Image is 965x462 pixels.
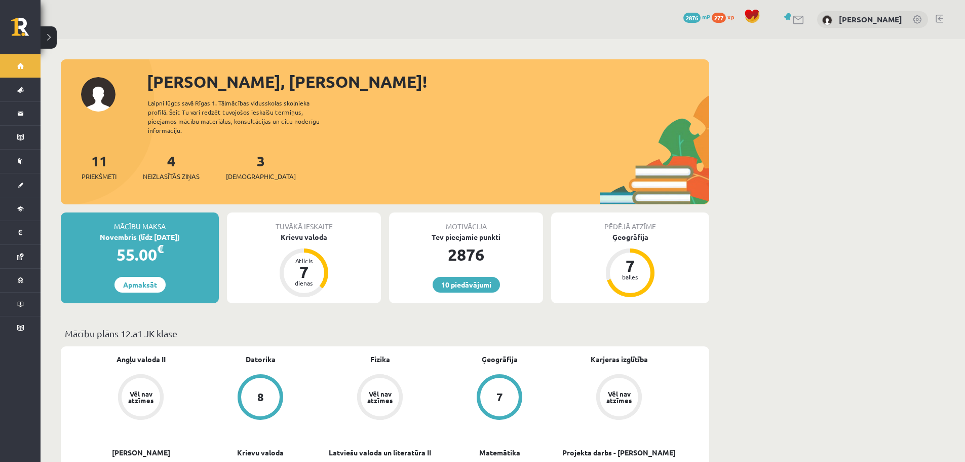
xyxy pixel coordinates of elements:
div: Motivācija [389,212,543,232]
div: Atlicis [289,258,319,264]
img: Grigorijs Brusovs [822,15,832,25]
span: Priekšmeti [82,171,117,182]
span: 277 [712,13,726,23]
div: balles [615,274,645,280]
div: Tuvākā ieskaite [227,212,381,232]
a: Krievu valoda Atlicis 7 dienas [227,232,381,299]
div: Vēl nav atzīmes [127,390,155,404]
div: [PERSON_NAME], [PERSON_NAME]! [147,69,709,94]
span: € [157,241,164,256]
span: [DEMOGRAPHIC_DATA] [226,171,296,182]
a: Fizika [370,354,390,365]
a: Ģeogrāfija [482,354,518,365]
a: [PERSON_NAME] [112,447,170,458]
div: 7 [289,264,319,280]
a: Ģeogrāfija 7 balles [551,232,709,299]
a: Rīgas 1. Tālmācības vidusskola [11,18,41,43]
span: mP [702,13,710,21]
a: 277 xp [712,13,739,21]
div: dienas [289,280,319,286]
div: Vēl nav atzīmes [366,390,394,404]
span: Neizlasītās ziņas [143,171,200,182]
div: 7 [496,392,503,403]
a: Angļu valoda II [117,354,166,365]
a: Vēl nav atzīmes [559,374,679,422]
div: Krievu valoda [227,232,381,242]
a: 7 [440,374,559,422]
a: Apmaksāt [114,277,166,293]
div: 55.00 [61,242,219,267]
a: 4Neizlasītās ziņas [143,152,200,182]
a: 11Priekšmeti [82,152,117,182]
div: 7 [615,258,645,274]
div: Vēl nav atzīmes [605,390,633,404]
a: 3[DEMOGRAPHIC_DATA] [226,152,296,182]
a: 10 piedāvājumi [433,277,500,293]
div: Pēdējā atzīme [551,212,709,232]
div: Novembris (līdz [DATE]) [61,232,219,242]
div: 8 [257,392,264,403]
a: Vēl nav atzīmes [81,374,201,422]
a: 2876 mP [683,13,710,21]
div: Laipni lūgts savā Rīgas 1. Tālmācības vidusskolas skolnieka profilā. Šeit Tu vari redzēt tuvojošo... [148,98,337,135]
a: Krievu valoda [237,447,284,458]
div: Mācību maksa [61,212,219,232]
a: Karjeras izglītība [591,354,648,365]
a: Latviešu valoda un literatūra II [329,447,431,458]
a: 8 [201,374,320,422]
span: 2876 [683,13,701,23]
span: xp [727,13,734,21]
a: Matemātika [479,447,520,458]
div: 2876 [389,242,543,267]
a: Projekta darbs - [PERSON_NAME] [562,447,676,458]
a: Vēl nav atzīmes [320,374,440,422]
div: Ģeogrāfija [551,232,709,242]
div: Tev pieejamie punkti [389,232,543,242]
a: [PERSON_NAME] [839,14,902,24]
a: Datorika [246,354,276,365]
p: Mācību plāns 12.a1 JK klase [65,327,705,340]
